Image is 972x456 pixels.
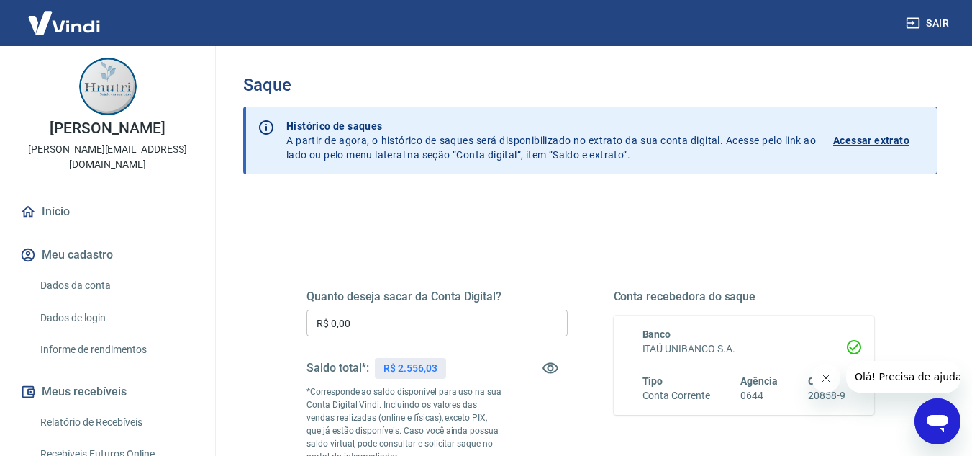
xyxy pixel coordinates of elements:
[808,388,845,403] h6: 20858-9
[642,328,671,340] span: Banco
[383,361,437,376] p: R$ 2.556,03
[17,239,198,271] button: Meu cadastro
[35,271,198,300] a: Dados da conta
[35,408,198,437] a: Relatório de Recebíveis
[812,364,840,393] iframe: Fechar mensagem
[914,398,960,444] iframe: Botão para abrir a janela de mensagens
[12,142,204,172] p: [PERSON_NAME][EMAIL_ADDRESS][DOMAIN_NAME]
[903,10,955,37] button: Sair
[306,290,568,304] h5: Quanto deseja sacar da Conta Digital?
[808,375,835,387] span: Conta
[243,75,937,95] h3: Saque
[642,375,663,387] span: Tipo
[17,196,198,228] a: Início
[740,375,778,387] span: Agência
[17,376,198,408] button: Meus recebíveis
[79,58,137,115] img: 495ad4a7-1a1e-4f1e-9d3c-51f8f614f515.jpeg
[833,133,909,148] p: Acessar extrato
[306,361,369,375] h5: Saldo total*:
[642,388,710,403] h6: Conta Corrente
[50,121,165,136] p: [PERSON_NAME]
[740,388,778,403] h6: 0644
[35,303,198,333] a: Dados de login
[286,119,816,162] p: A partir de agora, o histórico de saques será disponibilizado no extrato da sua conta digital. Ac...
[17,1,111,45] img: Vindi
[9,10,121,22] span: Olá! Precisa de ajuda?
[35,335,198,365] a: Informe de rendimentos
[614,290,875,304] h5: Conta recebedora do saque
[286,119,816,133] p: Histórico de saques
[846,361,960,393] iframe: Mensagem da empresa
[642,341,846,357] h6: ITAÚ UNIBANCO S.A.
[833,119,925,162] a: Acessar extrato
